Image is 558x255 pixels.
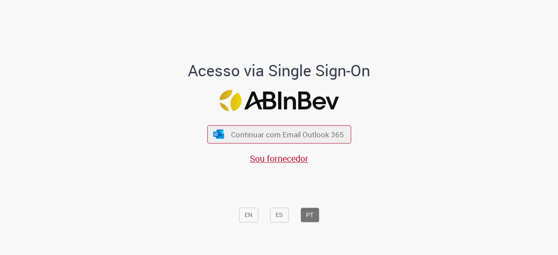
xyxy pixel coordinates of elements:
[300,208,319,223] button: PT
[239,208,258,223] button: EN
[250,153,308,164] a: Sou fornecedor
[207,126,351,143] button: ícone Azure/Microsoft 360 Continuar com Email Outlook 365
[270,208,289,223] button: ES
[219,90,339,111] img: Logo ABInBev
[213,129,225,139] img: ícone Azure/Microsoft 360
[231,129,344,139] span: Continuar com Email Outlook 365
[158,62,400,80] h1: Acesso via Single Sign-On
